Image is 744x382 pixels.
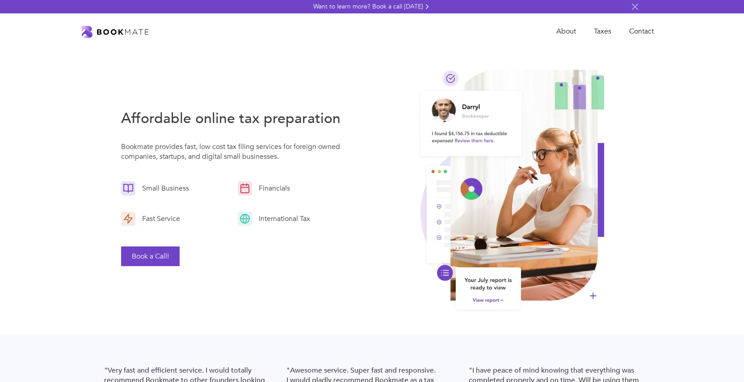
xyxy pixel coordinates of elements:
[620,22,663,41] a: Contact
[121,109,347,128] h3: Affordable online tax preparation
[121,246,180,266] button: Book a Call!
[135,183,191,193] div: Small Business
[82,25,149,38] a: home
[252,183,292,193] div: Financials
[547,22,585,41] a: About
[252,214,312,224] div: International Tax
[313,2,423,11] div: Want to learn more? Book a call [DATE]
[121,142,347,166] p: Bookmate provides fast, low cost tax filing services for foreign owned companies, startups, and d...
[135,214,182,224] div: Fast Service
[313,2,431,11] a: Want to learn more? Book a call [DATE]
[585,22,620,41] a: Taxes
